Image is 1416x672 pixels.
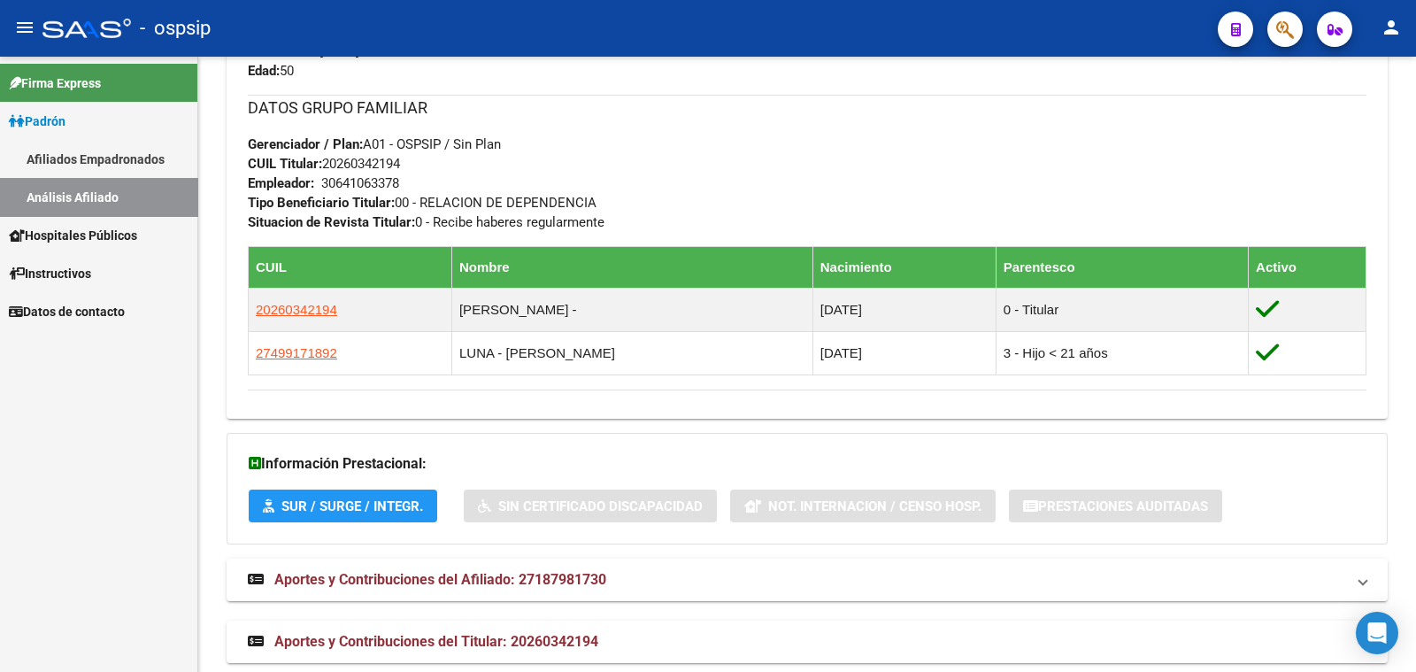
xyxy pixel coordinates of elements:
[812,288,996,331] td: [DATE]
[1009,490,1222,522] button: Prestaciones Auditadas
[248,156,400,172] span: 20260342194
[249,490,437,522] button: SUR / SURGE / INTEGR.
[249,452,1366,476] h3: Información Prestacional:
[498,498,703,514] span: Sin Certificado Discapacidad
[249,246,452,288] th: CUIL
[9,73,101,93] span: Firma Express
[248,96,1366,120] h3: DATOS GRUPO FAMILIAR
[996,331,1248,375] td: 3 - Hijo < 21 años
[1249,246,1366,288] th: Activo
[274,571,606,588] span: Aportes y Contribuciones del Afiliado: 27187981730
[248,175,314,191] strong: Empleador:
[248,214,415,230] strong: Situacion de Revista Titular:
[248,195,596,211] span: 00 - RELACION DE DEPENDENCIA
[464,490,717,522] button: Sin Certificado Discapacidad
[9,226,137,245] span: Hospitales Públicos
[996,246,1248,288] th: Parentesco
[248,214,604,230] span: 0 - Recibe haberes regularmente
[812,331,996,375] td: [DATE]
[9,302,125,321] span: Datos de contacto
[227,621,1388,663] mat-expansion-panel-header: Aportes y Contribuciones del Titular: 20260342194
[227,559,1388,601] mat-expansion-panel-header: Aportes y Contribuciones del Afiliado: 27187981730
[248,195,395,211] strong: Tipo Beneficiario Titular:
[730,490,996,522] button: Not. Internacion / Censo Hosp.
[248,156,322,172] strong: CUIL Titular:
[321,174,399,193] div: 30641063378
[1356,612,1398,654] div: Open Intercom Messenger
[768,498,981,514] span: Not. Internacion / Censo Hosp.
[256,302,337,317] span: 20260342194
[451,331,812,375] td: LUNA - [PERSON_NAME]
[812,246,996,288] th: Nacimiento
[248,136,363,152] strong: Gerenciador / Plan:
[248,43,359,59] span: [DATE]
[14,17,35,38] mat-icon: menu
[1038,498,1208,514] span: Prestaciones Auditadas
[248,63,280,79] strong: Edad:
[140,9,211,48] span: - ospsip
[996,288,1248,331] td: 0 - Titular
[274,633,598,650] span: Aportes y Contribuciones del Titular: 20260342194
[1381,17,1402,38] mat-icon: person
[9,112,65,131] span: Padrón
[248,63,294,79] span: 50
[248,43,319,59] strong: Nacimiento:
[9,264,91,283] span: Instructivos
[451,246,812,288] th: Nombre
[451,288,812,331] td: [PERSON_NAME] -
[281,498,423,514] span: SUR / SURGE / INTEGR.
[248,136,501,152] span: A01 - OSPSIP / Sin Plan
[256,345,337,360] span: 27499171892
